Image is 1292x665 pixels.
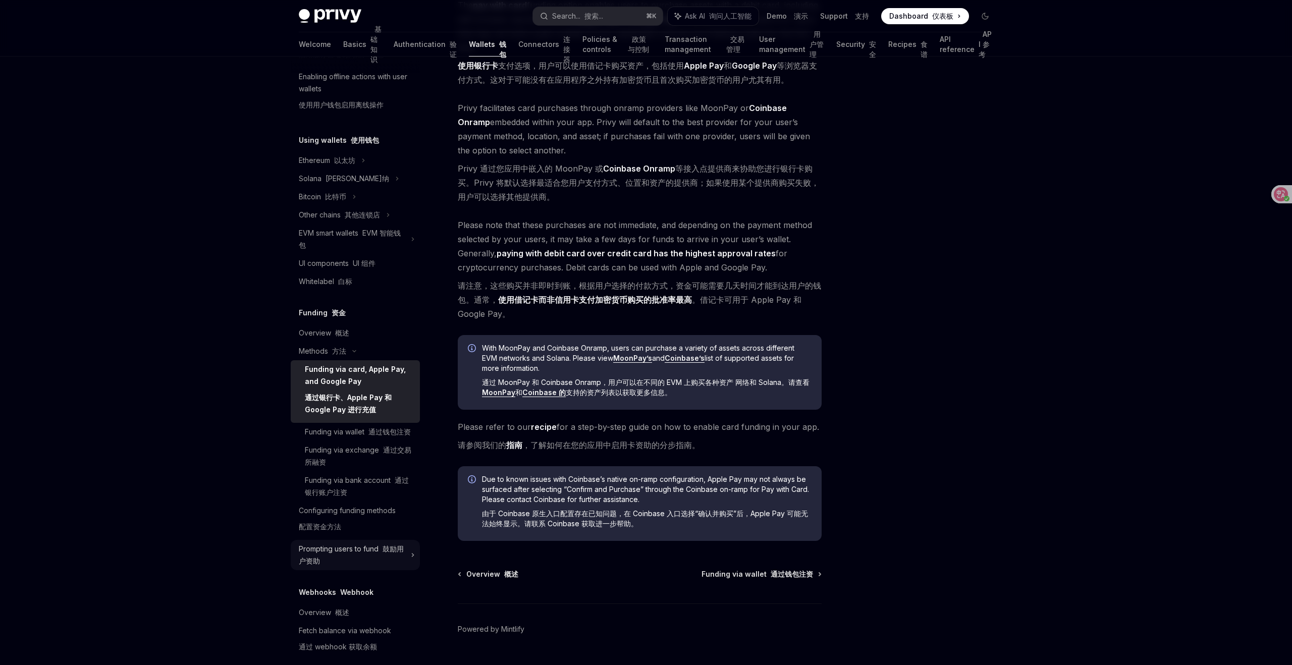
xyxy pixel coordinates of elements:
h5: Using wallets [299,134,379,146]
a: Overview 概述 [291,603,420,622]
font: 使用钱包 [351,136,379,144]
div: Overview [299,606,349,619]
strong: 使用借记卡而非信用卡支付加密货币购买的批准率最高 [498,295,692,305]
a: Overview 概述 [459,569,518,579]
a: Enabling offline actions with user wallets使用用户钱包启用离线操作 [291,68,420,118]
div: Enabling offline actions with user wallets [299,71,414,115]
a: Funding via wallet 通过钱包注资 [702,569,821,579]
span: Funding via wallet [702,569,813,579]
font: 比特币 [325,192,346,201]
font: 仪表板 [932,12,953,20]
div: Solana [299,173,389,185]
font: 白标 [338,277,352,286]
font: 以太坊 [334,156,355,164]
font: 支付选项，用户可以使用借记卡购买资产，包括使用 和 等浏览器支付方式。这对于可能没有在应用程序之外持有加密货币且首次购买加密货币的用户尤其有用。 [458,61,817,85]
font: 基础知识 [370,25,382,64]
font: 交易管理 [726,35,744,53]
strong: paying with debit card over credit card has the highest approval rates [497,248,776,258]
a: Transaction management 交易管理 [665,32,746,57]
div: Search... [552,10,603,22]
div: EVM smart wallets [299,227,405,251]
a: UI components UI 组件 [291,254,420,272]
span: ⌘ K [646,12,657,20]
font: 食谱 [921,40,928,59]
font: 通过钱包注资 [368,427,411,436]
font: 通过钱包注资 [771,570,813,578]
a: API reference API 参考 [940,32,993,57]
a: Funding via bank account 通过银行账户注资 [291,471,420,502]
a: Funding via card, Apple Pay, and Google Pay通过银行卡、Apple Pay 和 Google Pay 进行充值 [291,360,420,423]
font: UI 组件 [353,259,375,267]
div: Prompting users to fund [299,543,405,567]
a: Fetch balance via webhook通过 webhook 获取余额 [291,622,420,660]
span: Overview [466,569,518,579]
a: Funding via wallet 通过钱包注资 [291,423,420,441]
a: Dashboard 仪表板 [881,8,969,24]
font: 配置资金方法 [299,522,341,531]
font: 概述 [335,608,349,617]
strong: Google Pay [732,61,777,71]
font: 其他连锁店 [345,210,380,219]
div: Whitelabel [299,275,352,288]
font: 资金 [332,308,346,317]
span: Privy facilitates card purchases through onramp providers like MoonPay or embedded within your ap... [458,101,822,208]
h5: Funding [299,307,346,319]
a: Wallets 钱包 [469,32,506,57]
svg: Info [468,344,478,354]
strong: 使用银行卡 [458,61,498,71]
span: Due to known issues with Coinbase’s native on-ramp configuration, Apple Pay may not always be sur... [482,474,812,533]
div: Funding via wallet [305,426,411,438]
a: MoonPay [482,388,515,397]
div: Configuring funding methods [299,505,396,537]
font: 通过 MoonPay 和 Coinbase Onramp，用户可以在不同的 EVM 上购买各种资产 网络和 Solana。请查看 和 支持的资产列表以获取更多信息。 [482,378,810,397]
div: Funding via bank account [305,474,414,498]
font: 政策与控制 [628,35,649,53]
span: Ask AI [685,11,751,21]
font: 演示 [794,12,808,20]
strong: Apple Pay [684,61,724,71]
button: Search... 搜索...⌘K [533,7,663,25]
a: Security 安全 [836,32,876,57]
a: Coinbase Onramp [603,163,675,174]
a: Recipes 食谱 [888,32,928,57]
font: 安全 [869,40,876,59]
div: Funding via exchange [305,444,414,468]
a: Powered by Mintlify [458,624,524,634]
font: Privy 通过您应用中嵌入的 MoonPay 或 等接入点提供商来协助您进行银行卡购买。Privy 将默认选择最适合您用户支付方式、位置和资产的提供商；如果使用某个提供商购买失败，用户可以选择... [458,163,819,202]
a: Authentication 验证 [394,32,457,57]
font: 概述 [504,570,518,578]
span: Please refer to our for a step-by-step guide on how to enable card funding in your app. [458,420,822,456]
svg: Info [468,475,478,485]
div: UI components [299,257,375,269]
a: Basics 基础知识 [343,32,382,57]
a: MoonPay’s [613,354,652,363]
font: 方法 [332,347,346,355]
a: User management 用户管理 [759,32,824,57]
div: Fetch balance via webhook [299,625,391,657]
button: Ask AI 询问人工智能 [668,7,759,25]
font: API 参考 [979,30,992,59]
a: recipe [531,422,557,432]
a: Coinbase 的 [522,388,566,397]
font: 请注意，这些购买并非即时到账，根据用户选择的付款方式，资金可能需要几天时间才能到达用户的钱包。通常， 。借记卡可用于 Apple Pay 和 Google Pay。 [458,281,821,319]
img: dark logo [299,9,361,23]
font: Webhook [340,588,373,596]
a: Overview 概述 [291,324,420,342]
span: With MoonPay and Coinbase Onramp, users can purchase a variety of assets across different EVM net... [482,343,812,402]
font: 通过银行卡、Apple Pay 和 Google Pay 进行充值 [305,393,392,414]
font: 搜索... [584,12,603,20]
font: 连接器 [563,35,570,64]
div: Funding via card, Apple Pay, and Google Pay [305,363,414,420]
a: Funding via exchange 通过交易所融资 [291,441,420,471]
span: Dashboard [889,11,953,21]
a: Whitelabel 白标 [291,272,420,291]
a: Coinbase’s [665,354,705,363]
font: 支持 [855,12,869,20]
font: 由于 Coinbase 原生入口配置存在已知问题，在 Coinbase 入口选择“确认并购买”后，Apple Pay 可能无法始终显示。请联系 Coinbase 获取进一步帮助。 [482,509,808,528]
font: 询问人工智能 [709,12,751,20]
div: Ethereum [299,154,355,167]
a: Policies & controls 政策与控制 [582,32,653,57]
h5: Webhooks [299,586,373,598]
font: 请参阅我们的 ，了解如何在您的应用中启用卡资助的分步指南。 [458,440,700,451]
a: Welcome [299,32,331,57]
